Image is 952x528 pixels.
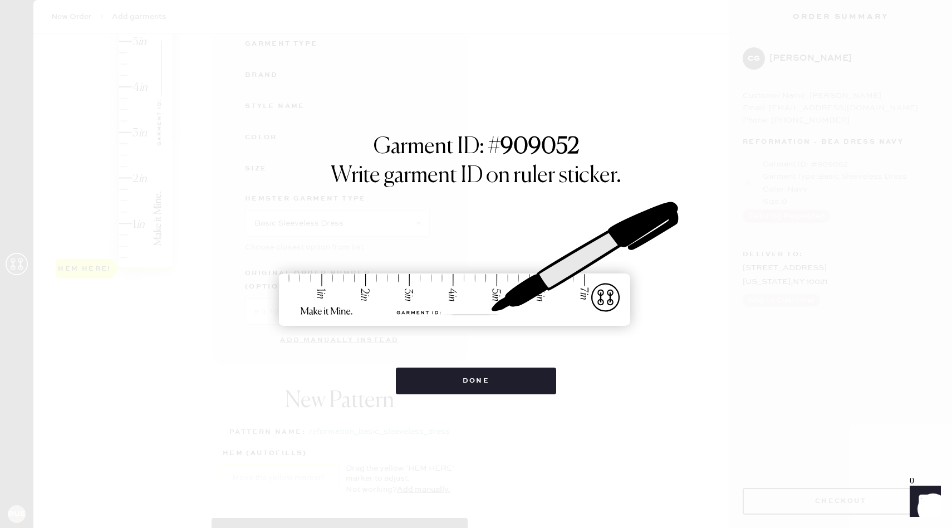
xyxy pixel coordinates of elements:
iframe: Front Chat [899,478,947,526]
h1: Garment ID: # [374,134,579,163]
img: ruler-sticker-sharpie.svg [267,173,685,356]
button: Done [396,368,557,394]
h1: Write garment ID on ruler sticker. [331,163,621,189]
strong: 909052 [500,136,579,158]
